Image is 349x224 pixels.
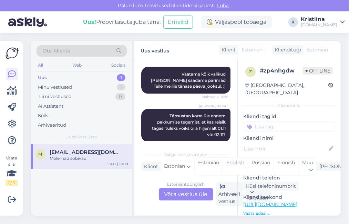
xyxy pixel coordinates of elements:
[202,94,228,99] span: Nähtud ✓ 10:51
[302,159,313,166] span: Muu
[43,47,70,55] span: Otsi kliente
[288,17,298,27] div: K
[199,104,228,109] span: [PERSON_NAME]
[243,135,335,142] p: Kliendi nimi
[50,155,128,162] div: Mõlemad sobivad
[243,194,335,201] p: Klienditeekond
[243,174,335,182] p: Kliendi telefon
[66,134,98,140] span: Uued vestlused
[260,67,303,75] div: # zp4nhgdw
[303,67,333,75] span: Offline
[195,158,223,175] div: Estonian
[243,182,299,191] div: Küsi telefoninumbrit
[243,210,335,216] p: Vaata edasi ...
[243,103,335,109] div: Kliendi info
[6,47,19,60] img: Askly Logo
[83,19,96,25] b: Uus!
[274,158,298,175] div: Finnish
[38,122,66,129] div: Arhiveeritud
[38,93,72,100] div: Tiimi vestlused
[215,2,231,9] span: Luba
[152,114,227,137] span: Täpsustan korra üle ennem pakkumise tegemist, et kas reisilt tagasi tuleks võiks olla hiljemalt 0...
[83,18,161,26] div: Proovi tasuta juba täna:
[163,16,193,29] button: Emailid
[117,84,125,91] div: 1
[245,82,328,96] div: [GEOGRAPHIC_DATA], [GEOGRAPHIC_DATA]
[301,17,345,28] a: Kristiina[DOMAIN_NAME]
[248,158,274,175] div: Russian
[141,163,158,170] div: Klient
[6,155,18,186] div: Vaata siia
[106,162,128,167] div: [DATE] 19:00
[272,46,301,53] div: Klienditugi
[141,45,169,55] label: Uus vestlus
[38,103,63,110] div: AI Assistent
[243,113,335,120] p: Kliendi tag'id
[159,188,213,201] div: Võta vestlus üle
[110,61,127,70] div: Socials
[6,180,18,186] div: 2 / 3
[115,93,125,100] div: 0
[243,201,297,207] a: [URL][DOMAIN_NAME]
[38,112,48,119] div: Kõik
[301,22,337,28] div: [DOMAIN_NAME]
[38,74,47,81] div: Uus
[38,84,72,91] div: Minu vestlused
[243,121,335,132] input: Lisa tag
[307,46,328,53] span: Estonian
[244,145,327,153] input: Lisa nimi
[39,152,42,157] span: M
[141,152,230,158] div: Valige keel ja vastake
[71,61,83,70] div: Web
[223,158,248,175] div: English
[301,17,337,22] div: Kristiina
[242,46,263,53] span: Estonian
[249,69,252,74] span: z
[216,182,243,206] div: Arhiveeri vestlus
[151,71,227,89] span: Vaatame kõik valikud [PERSON_NAME] saadame parimad Teile meilile tänase päeva jooksul. :)
[50,149,121,155] span: Mjaanov@gmail.com
[219,46,236,53] div: Klient
[164,163,185,170] span: Estonian
[117,74,125,81] div: 1
[37,61,44,70] div: All
[167,181,205,187] div: Estonian to English
[201,16,272,28] div: Väljaspool tööaega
